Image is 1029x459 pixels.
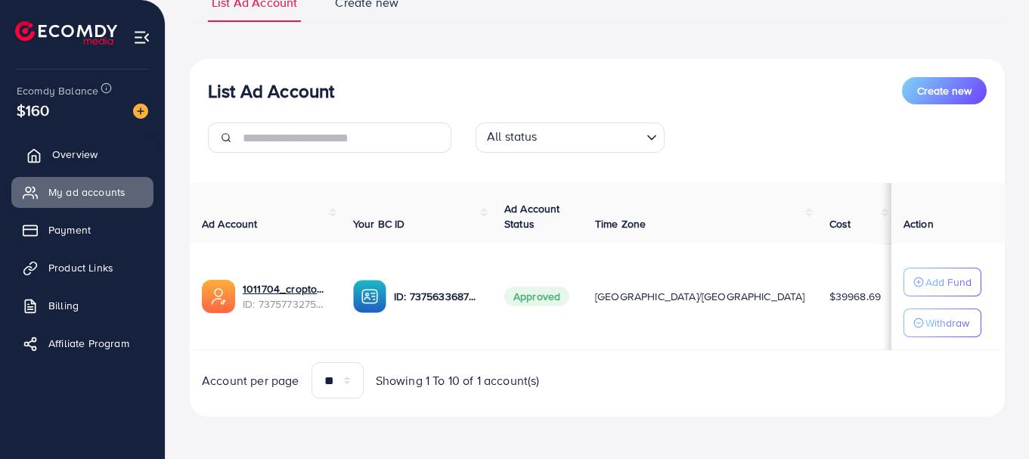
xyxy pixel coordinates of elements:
span: $39968.69 [829,289,881,304]
span: Ad Account Status [504,201,560,231]
span: My ad accounts [48,185,126,200]
a: Product Links [11,253,153,283]
span: Action [903,216,934,231]
span: Time Zone [595,216,646,231]
img: menu [133,29,150,46]
a: Overview [11,139,153,169]
span: Affiliate Program [48,336,129,351]
span: ID: 7375773275324071952 [243,296,329,312]
button: Create new [902,77,987,104]
span: Approved [504,287,569,306]
a: 1011704_croptop_1717306054760 [243,281,329,296]
button: Withdraw [903,309,981,337]
p: ID: 7375633687485890576 [394,287,480,305]
span: Cost [829,216,851,231]
span: Ad Account [202,216,258,231]
span: Product Links [48,260,113,275]
a: Affiliate Program [11,328,153,358]
div: Search for option [476,123,665,153]
span: $160 [17,99,50,121]
a: Payment [11,215,153,245]
img: ic-ba-acc.ded83a64.svg [353,280,386,313]
iframe: Chat [965,391,1018,448]
h3: List Ad Account [208,80,334,102]
span: Your BC ID [353,216,405,231]
span: All status [484,125,541,149]
img: logo [15,21,117,45]
img: ic-ads-acc.e4c84228.svg [202,280,235,313]
a: Billing [11,290,153,321]
button: Add Fund [903,268,981,296]
div: <span class='underline'>1011704_croptop_1717306054760</span></br>7375773275324071952 [243,281,329,312]
input: Search for option [542,126,640,149]
a: My ad accounts [11,177,153,207]
span: Account per page [202,372,299,389]
span: [GEOGRAPHIC_DATA]/[GEOGRAPHIC_DATA] [595,289,805,304]
span: Billing [48,298,79,313]
span: Create new [917,83,972,98]
p: Add Fund [925,273,972,291]
p: Withdraw [925,314,969,332]
span: Payment [48,222,91,237]
span: Ecomdy Balance [17,83,98,98]
img: image [133,104,148,119]
span: Overview [52,147,98,162]
span: Showing 1 To 10 of 1 account(s) [376,372,540,389]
